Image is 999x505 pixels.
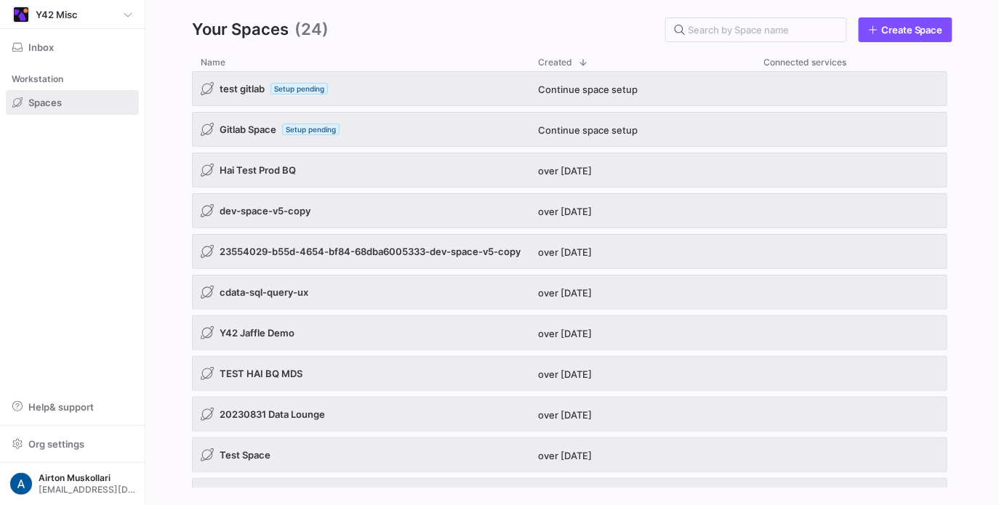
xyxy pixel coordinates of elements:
[6,469,139,499] button: https://lh3.googleusercontent.com/a/AATXAJyyGjhbEl7Z_5IO_MZVv7Koc9S-C6PkrQR59X_w=s96-cAirton Musk...
[220,205,310,217] span: dev-space-v5-copy
[220,327,294,339] span: Y42 Jaffle Demo
[28,97,62,108] span: Spaces
[270,83,328,94] span: Setup pending
[282,124,340,135] span: Setup pending
[539,328,593,339] span: over [DATE]
[539,287,593,299] span: over [DATE]
[539,409,593,421] span: over [DATE]
[294,17,329,42] span: (24)
[688,24,835,36] input: Search by Space name
[220,83,265,94] span: test gitlab
[192,437,947,478] div: Press SPACE to select this row.
[539,165,593,177] span: over [DATE]
[220,449,270,461] span: Test Space
[220,246,521,257] span: 23554029-b55d-4654-bf84-68dba6005333-dev-space-v5-copy
[28,401,94,413] span: Help & support
[192,71,947,112] div: Press SPACE to select this row.
[220,368,302,379] span: TEST HAI BQ MDS
[14,7,28,22] img: https://storage.googleapis.com/y42-prod-data-exchange/images/E4LAT4qaMCxLTOZoOQ32fao10ZFgsP4yJQ8S...
[9,472,33,496] img: https://lh3.googleusercontent.com/a/AATXAJyyGjhbEl7Z_5IO_MZVv7Koc9S-C6PkrQR59X_w=s96-c
[192,315,947,356] div: Press SPACE to select this row.
[192,193,947,234] div: Press SPACE to select this row.
[201,57,225,68] span: Name
[6,90,139,115] a: Spaces
[6,68,139,90] div: Workstation
[36,9,78,20] span: Y42 Misc
[764,57,847,68] span: Connected services
[220,124,276,135] span: Gitlab Space
[539,206,593,217] span: over [DATE]
[881,24,943,36] span: Create Space
[539,450,593,461] span: over [DATE]
[28,41,54,53] span: Inbox
[192,17,289,42] span: Your Spaces
[859,17,952,42] a: Create Space
[539,124,638,136] span: Continue space setup
[192,356,947,397] div: Press SPACE to select this row.
[220,408,325,420] span: 20230831 Data Lounge
[6,432,139,456] button: Org settings
[6,395,139,419] button: Help& support
[220,286,308,298] span: cdata-sql-query-ux
[192,275,947,315] div: Press SPACE to select this row.
[192,153,947,193] div: Press SPACE to select this row.
[28,438,84,450] span: Org settings
[192,112,947,153] div: Press SPACE to select this row.
[6,440,139,451] a: Org settings
[39,485,135,495] span: [EMAIL_ADDRESS][DOMAIN_NAME]
[539,246,593,258] span: over [DATE]
[192,397,947,437] div: Press SPACE to select this row.
[539,57,573,68] span: Created
[192,234,947,275] div: Press SPACE to select this row.
[220,164,296,176] span: Hai Test Prod BQ
[6,35,139,60] button: Inbox
[39,473,135,483] span: Airton Muskollari
[539,84,638,95] span: Continue space setup
[539,368,593,380] span: over [DATE]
